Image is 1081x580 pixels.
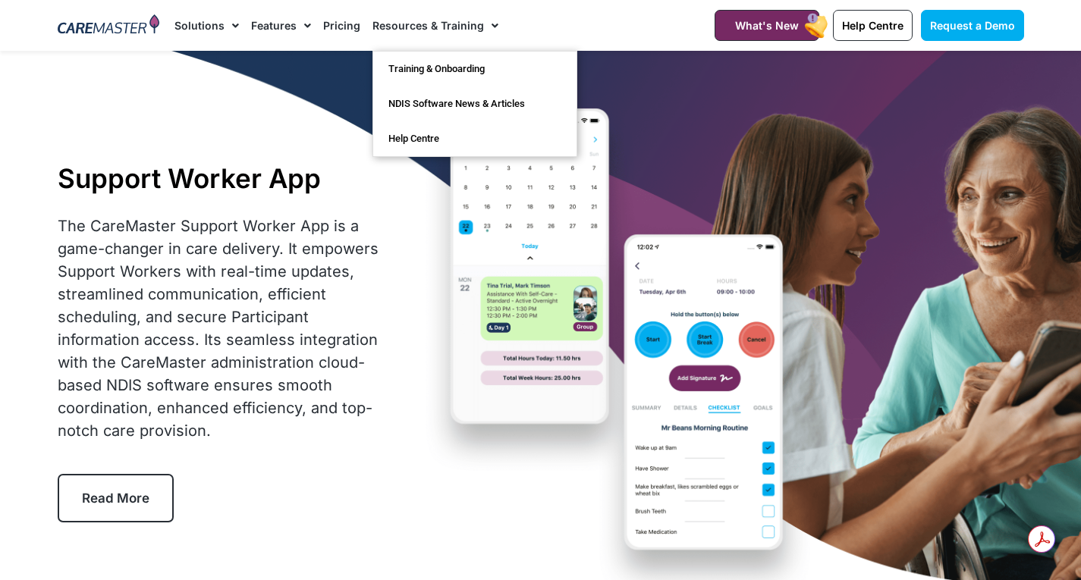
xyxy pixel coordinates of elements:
a: Help Centre [833,10,913,41]
a: Read More [58,474,174,522]
a: NDIS Software News & Articles [373,86,577,121]
span: Help Centre [842,19,903,32]
ul: Resources & Training [372,51,577,157]
a: Help Centre [373,121,577,156]
a: What's New [715,10,819,41]
span: Read More [82,491,149,506]
a: Training & Onboarding [373,52,577,86]
span: What's New [735,19,799,32]
h1: Support Worker App [58,162,386,194]
span: Request a Demo [930,19,1015,32]
a: Request a Demo [921,10,1024,41]
div: The CareMaster Support Worker App is a game-changer in care delivery. It empowers Support Workers... [58,215,386,442]
img: CareMaster Logo [58,14,160,37]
